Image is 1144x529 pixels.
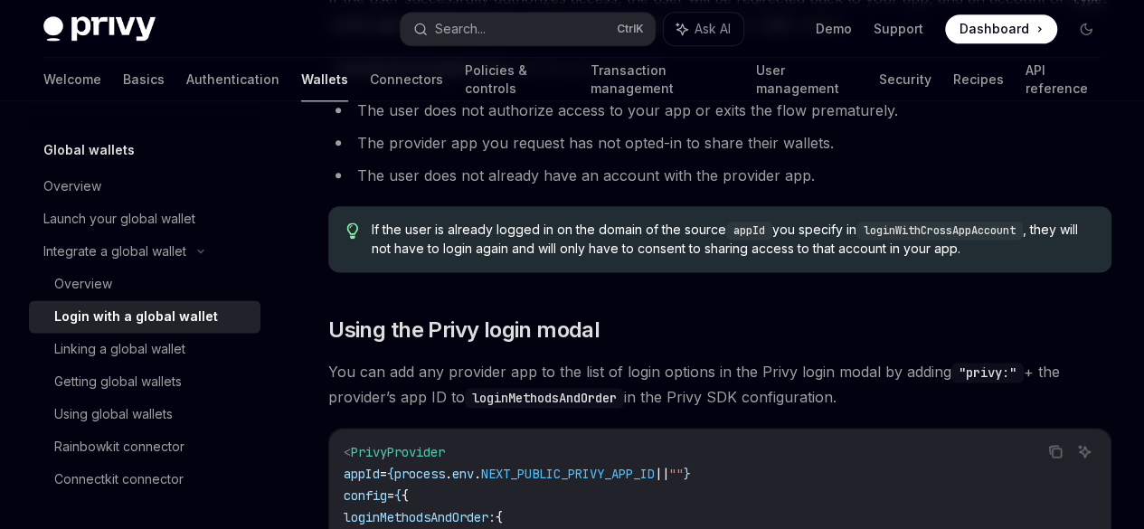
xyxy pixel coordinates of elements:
[695,20,731,38] span: Ask AI
[952,58,1003,101] a: Recipes
[951,363,1024,383] code: "privy:"
[1073,439,1096,463] button: Ask AI
[344,444,351,460] span: <
[328,163,1111,188] li: The user does not already have an account with the provider app.
[54,273,112,295] div: Overview
[29,300,260,333] a: Login with a global wallet
[344,487,387,504] span: config
[664,13,743,45] button: Ask AI
[123,58,165,101] a: Basics
[43,175,101,197] div: Overview
[960,20,1029,38] span: Dashboard
[54,371,182,392] div: Getting global wallets
[684,466,691,482] span: }
[879,58,931,101] a: Security
[481,466,655,482] span: NEXT_PUBLIC_PRIVY_APP_ID
[54,306,218,327] div: Login with a global wallet
[43,208,195,230] div: Launch your global wallet
[755,58,857,101] a: User management
[54,468,184,490] div: Connectkit connector
[29,430,260,463] a: Rainbowkit connector
[726,222,772,240] code: appId
[394,487,402,504] span: {
[856,222,1023,240] code: loginWithCrossAppAccount
[402,487,409,504] span: {
[29,203,260,235] a: Launch your global wallet
[43,241,186,262] div: Integrate a global wallet
[669,466,684,482] span: ""
[351,444,445,460] span: PrivyProvider
[43,16,156,42] img: dark logo
[186,58,279,101] a: Authentication
[43,58,101,101] a: Welcome
[394,466,445,482] span: process
[874,20,923,38] a: Support
[617,22,644,36] span: Ctrl K
[346,222,359,239] svg: Tip
[945,14,1057,43] a: Dashboard
[54,338,185,360] div: Linking a global wallet
[54,436,184,458] div: Rainbowkit connector
[401,13,655,45] button: Search...CtrlK
[301,58,348,101] a: Wallets
[344,466,380,482] span: appId
[372,221,1093,258] span: If the user is already logged in on the domain of the source you specify in , they will not have ...
[29,268,260,300] a: Overview
[29,170,260,203] a: Overview
[328,316,600,345] span: Using the Privy login modal
[591,58,734,101] a: Transaction management
[328,130,1111,156] li: The provider app you request has not opted-in to share their wallets.
[435,18,486,40] div: Search...
[452,466,474,482] span: env
[43,139,135,161] h5: Global wallets
[29,365,260,398] a: Getting global wallets
[29,398,260,430] a: Using global wallets
[1072,14,1101,43] button: Toggle dark mode
[29,463,260,496] a: Connectkit connector
[328,359,1111,410] span: You can add any provider app to the list of login options in the Privy login modal by adding + th...
[655,466,669,482] span: ||
[465,388,624,408] code: loginMethodsAndOrder
[1025,58,1101,101] a: API reference
[445,466,452,482] span: .
[474,466,481,482] span: .
[387,487,394,504] span: =
[387,466,394,482] span: {
[370,58,443,101] a: Connectors
[496,509,503,525] span: {
[29,333,260,365] a: Linking a global wallet
[465,58,569,101] a: Policies & controls
[344,509,496,525] span: loginMethodsAndOrder:
[816,20,852,38] a: Demo
[1044,439,1067,463] button: Copy the contents from the code block
[54,403,173,425] div: Using global wallets
[380,466,387,482] span: =
[328,98,1111,123] li: The user does not authorize access to your app or exits the flow prematurely.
